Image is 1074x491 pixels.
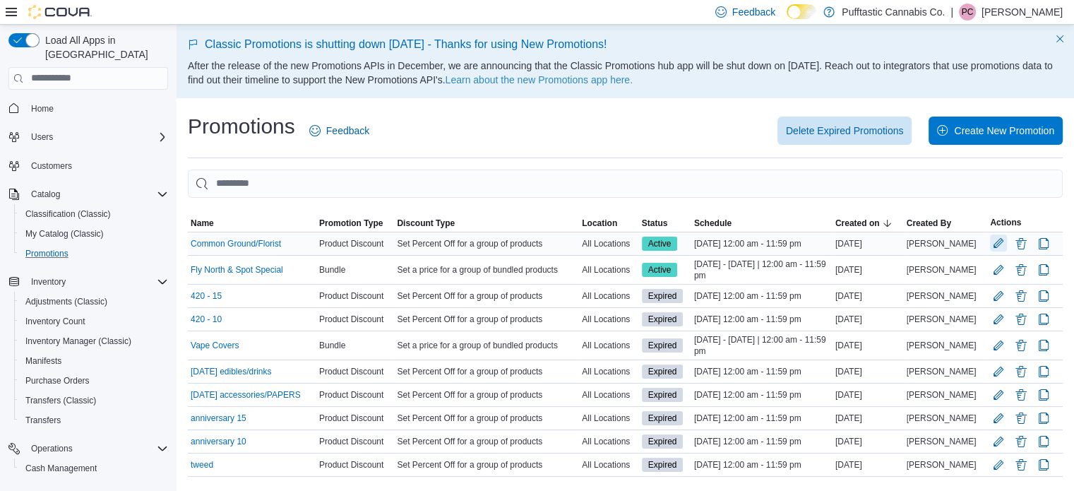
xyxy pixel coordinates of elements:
[20,392,102,409] a: Transfers (Classic)
[694,436,801,447] span: [DATE] 12:00 am - 11:59 pm
[582,290,630,302] span: All Locations
[642,263,678,277] span: Active
[582,413,630,424] span: All Locations
[31,160,72,172] span: Customers
[648,435,677,448] span: Expired
[648,459,677,471] span: Expired
[25,129,168,146] span: Users
[20,353,67,369] a: Manifests
[582,314,630,325] span: All Locations
[20,460,102,477] a: Cash Management
[319,314,383,325] span: Product Discount
[25,158,78,174] a: Customers
[1035,410,1052,427] button: Clone Promotion
[1013,456,1030,473] button: Delete Promotion
[1035,288,1052,304] button: Clone Promotion
[191,290,222,302] a: 420 - 15
[3,184,174,204] button: Catalog
[394,311,579,328] div: Set Percent Off for a group of products
[397,218,455,229] span: Discount Type
[1035,363,1052,380] button: Clone Promotion
[1013,311,1030,328] button: Delete Promotion
[833,337,904,354] div: [DATE]
[694,218,732,229] span: Schedule
[833,456,904,473] div: [DATE]
[642,434,684,449] span: Expired
[319,218,383,229] span: Promotion Type
[642,411,684,425] span: Expired
[14,371,174,391] button: Purchase Orders
[1035,337,1052,354] button: Clone Promotion
[25,100,168,117] span: Home
[642,338,684,353] span: Expired
[990,410,1007,427] button: Edit Promotion
[990,311,1007,328] button: Edit Promotion
[732,5,775,19] span: Feedback
[962,4,974,20] span: PC
[25,463,97,474] span: Cash Management
[14,292,174,312] button: Adjustments (Classic)
[20,225,109,242] a: My Catalog (Classic)
[188,59,1063,87] p: After the release of the new Promotions APIs in December, we are announcing that the Classic Prom...
[833,235,904,252] div: [DATE]
[20,206,168,223] span: Classification (Classic)
[394,410,579,427] div: Set Percent Off for a group of products
[3,155,174,176] button: Customers
[835,218,880,229] span: Created on
[648,339,677,352] span: Expired
[907,218,951,229] span: Created By
[394,456,579,473] div: Set Percent Off for a group of products
[394,337,579,354] div: Set a price for a group of bundled products
[188,215,316,232] button: Name
[582,340,630,351] span: All Locations
[3,127,174,147] button: Users
[694,389,801,401] span: [DATE] 12:00 am - 11:59 pm
[907,413,977,424] span: [PERSON_NAME]
[642,388,684,402] span: Expired
[319,290,383,302] span: Product Discount
[191,459,213,471] a: tweed
[446,74,633,85] a: Learn about the new Promotions app here.
[25,440,168,457] span: Operations
[642,218,668,229] span: Status
[582,459,630,471] span: All Locations
[20,313,91,330] a: Inventory Count
[25,375,90,386] span: Purchase Orders
[25,440,78,457] button: Operations
[319,389,383,401] span: Product Discount
[1013,386,1030,403] button: Delete Promotion
[20,245,168,262] span: Promotions
[694,334,830,357] span: [DATE] - [DATE] | 12:00 am - 11:59 pm
[14,410,174,430] button: Transfers
[394,363,579,380] div: Set Percent Off for a group of products
[394,288,579,304] div: Set Percent Off for a group of products
[304,117,375,145] a: Feedback
[20,412,168,429] span: Transfers
[907,436,977,447] span: [PERSON_NAME]
[319,238,383,249] span: Product Discount
[990,261,1007,278] button: Edit Promotion
[907,366,977,377] span: [PERSON_NAME]
[394,235,579,252] div: Set Percent Off for a group of products
[14,224,174,244] button: My Catalog (Classic)
[642,289,684,303] span: Expired
[14,391,174,410] button: Transfers (Classic)
[20,313,168,330] span: Inventory Count
[833,215,904,232] button: Created on
[833,433,904,450] div: [DATE]
[25,129,59,146] button: Users
[639,215,691,232] button: Status
[648,264,672,276] span: Active
[1035,311,1052,328] button: Clone Promotion
[25,157,168,174] span: Customers
[319,264,345,276] span: Bundle
[582,264,630,276] span: All Locations
[694,238,801,249] span: [DATE] 12:00 am - 11:59 pm
[990,337,1007,354] button: Edit Promotion
[582,436,630,447] span: All Locations
[40,33,168,61] span: Load All Apps in [GEOGRAPHIC_DATA]
[25,415,61,426] span: Transfers
[1035,456,1052,473] button: Clone Promotion
[20,392,168,409] span: Transfers (Classic)
[990,386,1007,403] button: Edit Promotion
